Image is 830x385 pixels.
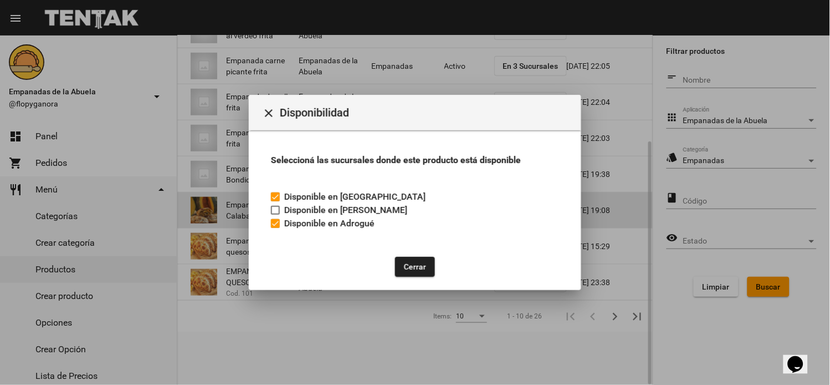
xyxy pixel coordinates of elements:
span: Disponible en Adrogué [284,217,375,230]
h3: Seleccioná las sucursales donde este producto está disponible [271,153,559,168]
mat-icon: Cerrar [262,107,275,120]
span: Disponible en [PERSON_NAME] [284,204,407,217]
span: Disponible en [GEOGRAPHIC_DATA] [284,190,426,204]
button: Cerrar [395,257,435,277]
button: Cerrar [258,102,280,124]
span: Disponibilidad [280,104,572,121]
iframe: chat widget [783,341,819,374]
